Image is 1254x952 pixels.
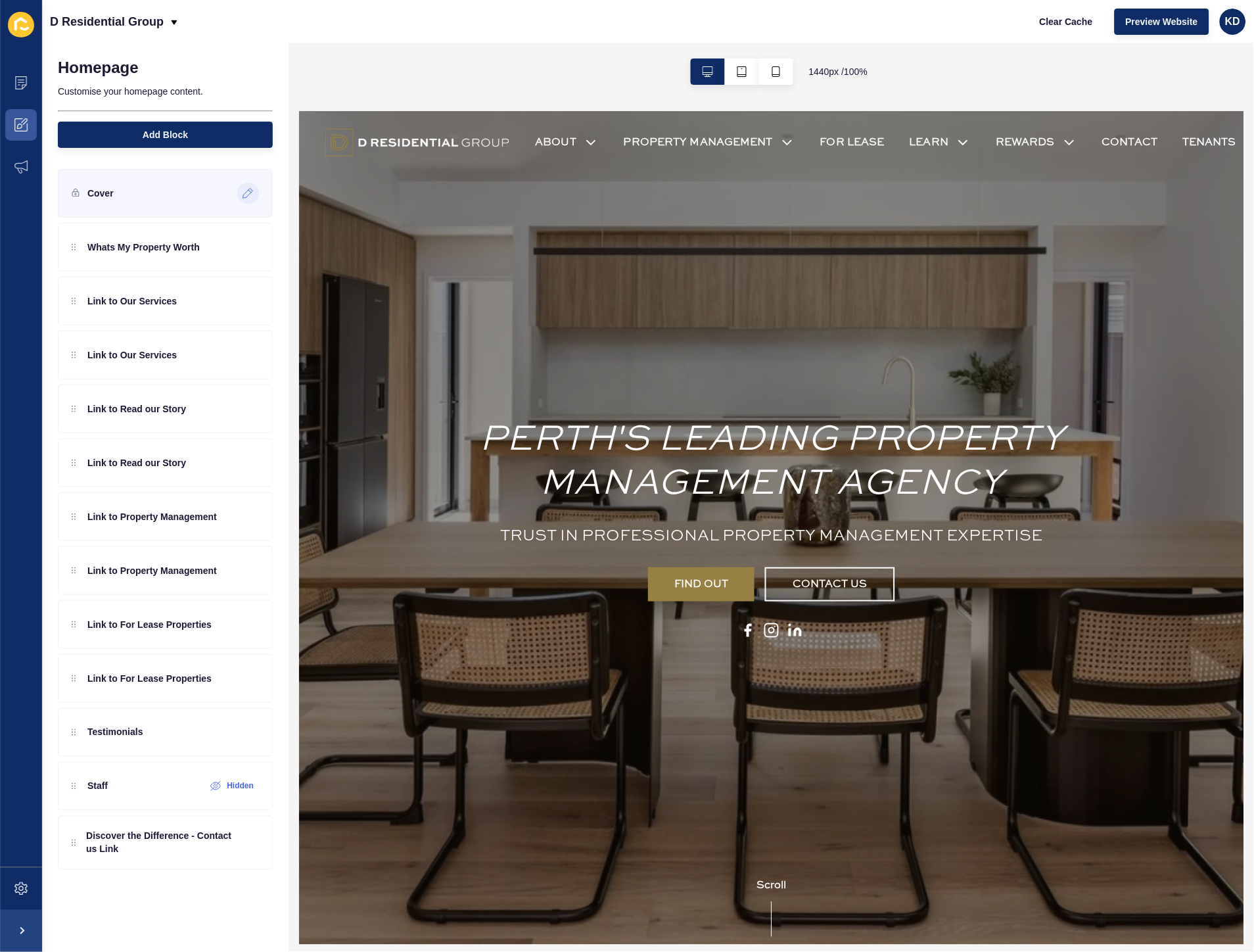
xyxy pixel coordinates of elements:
a: FIND OUT [350,457,456,491]
a: TENANTS [885,24,939,39]
button: Preview Website [1115,9,1209,35]
a: ABOUT [237,24,278,39]
p: Discover the Difference - Contact us Link [86,830,238,856]
a: CONTACT US [467,457,597,491]
p: Link to Property Management [87,564,217,577]
button: Add Block [58,122,273,148]
span: 1440 px / 100 % [809,65,868,78]
span: Preview Website [1126,15,1198,28]
span: Clear Cache [1040,15,1093,28]
p: Link to For Lease Properties [87,672,212,685]
span: KD [1225,15,1240,28]
a: FOR LEASE [522,24,586,39]
button: Clear Cache [1029,9,1104,35]
p: Whats My Property Worth [87,241,200,254]
p: Link to Property Management [87,510,217,523]
p: Link to Our Services [87,348,177,362]
p: Link to For Lease Properties [87,618,212,631]
a: CONTACT [804,24,860,39]
p: Link to Our Services [87,295,177,308]
h1: PERTH'S LEADING PROPERTY MANAGEMENT AGENCY [107,308,839,396]
h2: TRUST IN PROFESSIONAL PROPERTY MANAGEMENT EXPERTISE [202,417,745,436]
p: D Residential Group [50,5,164,38]
img: D Residential Group Logo [26,13,210,50]
h1: Homepage [58,59,139,77]
div: Scroll [5,768,941,827]
p: Cover [87,187,114,200]
a: PROPERTY MANAGEMENT [325,24,475,39]
span: Add Block [143,128,188,141]
p: Staff [87,780,108,793]
p: Testimonials [87,726,143,739]
p: Customise your homepage content. [58,77,273,106]
p: Link to Read our Story [87,456,186,469]
p: Link to Read our Story [87,402,186,416]
a: REWARDS [698,24,757,39]
label: Hidden [227,781,254,792]
a: LEARN [611,24,651,39]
